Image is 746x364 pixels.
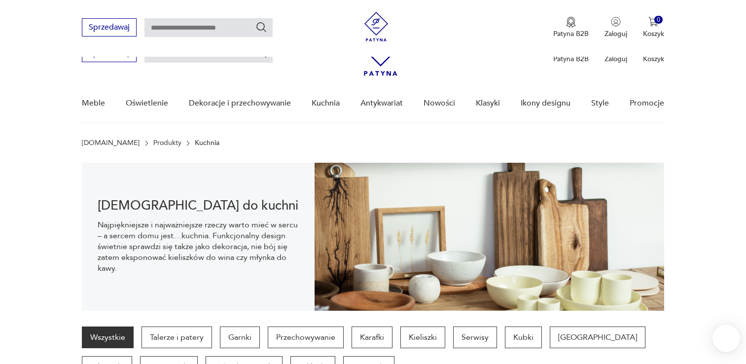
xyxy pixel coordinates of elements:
[98,219,299,274] p: Najpiękniejsze i najważniejsze rzeczy warto mieć w sercu – a sercem domu jest…kuchnia. Funkcjonal...
[553,17,589,38] button: Patyna B2B
[82,139,140,147] a: [DOMAIN_NAME]
[360,84,403,122] a: Antykwariat
[521,84,570,122] a: Ikony designu
[553,54,589,64] p: Patyna B2B
[153,139,181,147] a: Produkty
[611,17,621,27] img: Ikonka użytkownika
[361,12,391,41] img: Patyna - sklep z meblami i dekoracjami vintage
[604,54,627,64] p: Zaloguj
[712,325,740,352] iframe: Smartsupp widget button
[400,327,445,348] a: Kieliszki
[604,29,627,38] p: Zaloguj
[195,139,219,147] p: Kuchnia
[553,17,589,38] a: Ikona medaluPatyna B2B
[82,50,137,57] a: Sprzedawaj
[604,17,627,38] button: Zaloguj
[654,16,663,24] div: 0
[352,327,392,348] a: Karafki
[220,327,260,348] a: Garnki
[82,84,105,122] a: Meble
[98,200,299,212] h1: [DEMOGRAPHIC_DATA] do kuchni
[255,21,267,33] button: Szukaj
[550,327,645,348] a: [GEOGRAPHIC_DATA]
[82,18,137,36] button: Sprzedawaj
[643,17,664,38] button: 0Koszyk
[126,84,168,122] a: Oświetlenie
[476,84,500,122] a: Klasyki
[453,327,497,348] a: Serwisy
[643,54,664,64] p: Koszyk
[189,84,291,122] a: Dekoracje i przechowywanie
[315,163,664,311] img: b2f6bfe4a34d2e674d92badc23dc4074.jpg
[142,327,212,348] a: Talerze i patery
[312,84,340,122] a: Kuchnia
[424,84,455,122] a: Nowości
[553,29,589,38] p: Patyna B2B
[648,17,658,27] img: Ikona koszyka
[505,327,542,348] a: Kubki
[591,84,609,122] a: Style
[643,29,664,38] p: Koszyk
[268,327,344,348] a: Przechowywanie
[82,25,137,32] a: Sprzedawaj
[82,327,134,348] a: Wszystkie
[566,17,576,28] img: Ikona medalu
[630,84,664,122] a: Promocje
